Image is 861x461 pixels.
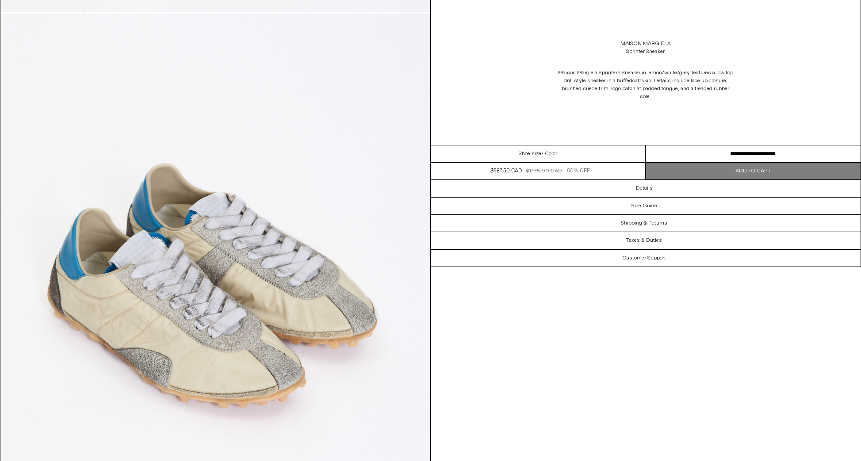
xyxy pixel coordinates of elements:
[631,203,657,209] h3: Size Guide
[735,168,771,175] span: Add to cart
[526,167,562,175] div: $1,175.00 CAD
[490,167,522,175] div: $587.50 CAD
[562,77,729,100] span: calfskin. Details include lace up closure, brushed suede trim, logo patch at padded tongue, and a...
[636,185,653,191] h3: Details
[541,150,557,158] span: / Color
[626,48,665,56] div: Sprinter Sneaker
[621,220,667,226] h3: Shipping & Returns
[626,237,662,244] h3: Taxes & Duties
[622,255,666,261] h3: Customer Support
[519,150,541,158] span: Shoe size
[567,167,590,175] div: 50% OFF
[558,69,733,84] span: Maison Margiela Sprinters Sneaker in lemon/white/grey features a low top drill style sneaker in a...
[646,163,861,179] button: Add to cart
[620,40,671,48] a: Maison Margiela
